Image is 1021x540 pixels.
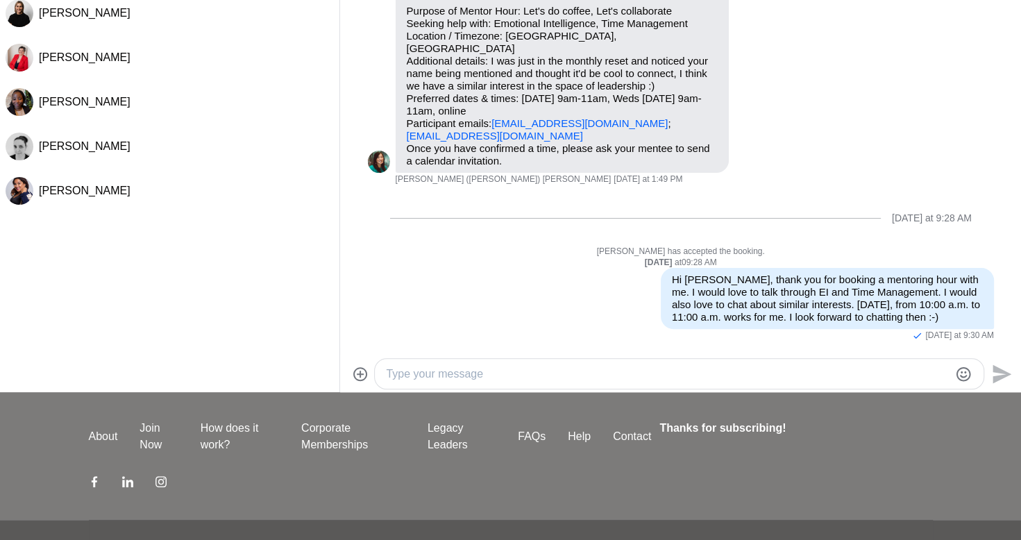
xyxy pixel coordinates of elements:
a: [EMAIL_ADDRESS][DOMAIN_NAME] [491,117,668,129]
div: Erin [6,133,33,160]
p: Once you have confirmed a time, please ask your mentee to send a calendar invitation. [407,142,718,167]
a: Corporate Memberships [290,420,416,453]
div: Getrude Mereki [6,88,33,116]
a: LinkedIn [122,475,133,492]
img: G [6,88,33,116]
p: Purpose of Mentor Hour: Let's do coffee, Let's collaborate Seeking help with: Emotional Intellige... [407,5,718,142]
span: [PERSON_NAME] [39,7,130,19]
a: FAQs [507,428,557,445]
span: [PERSON_NAME] [39,96,130,108]
a: [EMAIL_ADDRESS][DOMAIN_NAME] [407,130,583,142]
span: [PERSON_NAME] ([PERSON_NAME]) [PERSON_NAME] [396,174,611,185]
div: [DATE] at 9:28 AM [892,212,972,224]
a: How does it work? [189,420,290,453]
button: Emoji picker [955,366,972,382]
div: Richa Joshi [6,177,33,205]
a: Instagram [155,475,167,492]
a: Help [557,428,602,445]
a: Join Now [128,420,189,453]
a: About [78,428,129,445]
a: Contact [602,428,662,445]
img: E [6,133,33,160]
strong: [DATE] [645,258,675,267]
textarea: Type your message [386,366,949,382]
span: [PERSON_NAME] [39,51,130,63]
div: Kat Milner [6,44,33,71]
a: Legacy Leaders [416,420,507,453]
h4: Thanks for subscribing! [659,420,924,437]
img: R [6,177,33,205]
span: [PERSON_NAME] [39,185,130,196]
div: Amy (Nhan) Leong [368,151,390,173]
time: 2025-10-02T23:30:50.895Z [925,330,993,341]
span: [PERSON_NAME] [39,140,130,152]
img: A [368,151,390,173]
img: K [6,44,33,71]
button: Send [984,358,1015,389]
time: 2025-10-01T03:49:23.015Z [614,174,682,185]
a: Facebook [89,475,100,492]
p: Hi [PERSON_NAME], thank you for booking a mentoring hour with me. I would love to talk through EI... [672,273,983,323]
p: [PERSON_NAME] has accepted the booking. [368,246,994,258]
div: at 09:28 AM [368,258,994,269]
